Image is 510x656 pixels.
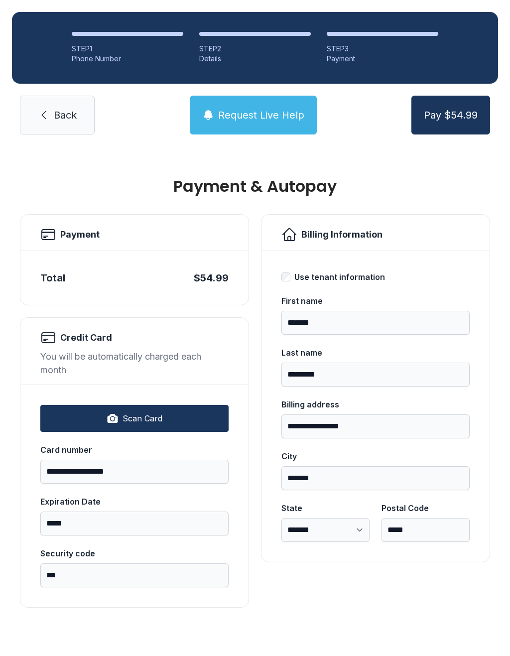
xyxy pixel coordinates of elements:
div: Last name [281,347,470,359]
div: Postal Code [382,502,470,514]
div: Billing address [281,398,470,410]
div: City [281,450,470,462]
input: Card number [40,460,229,484]
h2: Credit Card [60,331,112,345]
div: Payment [327,54,438,64]
input: Postal Code [382,518,470,542]
input: Security code [40,563,229,587]
div: State [281,502,370,514]
div: STEP 3 [327,44,438,54]
div: Security code [40,547,229,559]
h2: Billing Information [301,228,382,242]
div: Use tenant information [294,271,385,283]
div: Phone Number [72,54,183,64]
input: First name [281,311,470,335]
span: Scan Card [123,412,162,424]
input: Expiration Date [40,512,229,535]
div: You will be automatically charged each month [40,350,229,377]
div: STEP 2 [199,44,311,54]
input: Billing address [281,414,470,438]
select: State [281,518,370,542]
div: First name [281,295,470,307]
h2: Payment [60,228,100,242]
div: Details [199,54,311,64]
span: Pay $54.99 [424,108,478,122]
span: Back [54,108,77,122]
input: Last name [281,363,470,387]
div: Card number [40,444,229,456]
h1: Payment & Autopay [20,178,490,194]
span: Request Live Help [218,108,304,122]
div: Total [40,271,65,285]
div: STEP 1 [72,44,183,54]
input: City [281,466,470,490]
div: $54.99 [194,271,229,285]
div: Expiration Date [40,496,229,508]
